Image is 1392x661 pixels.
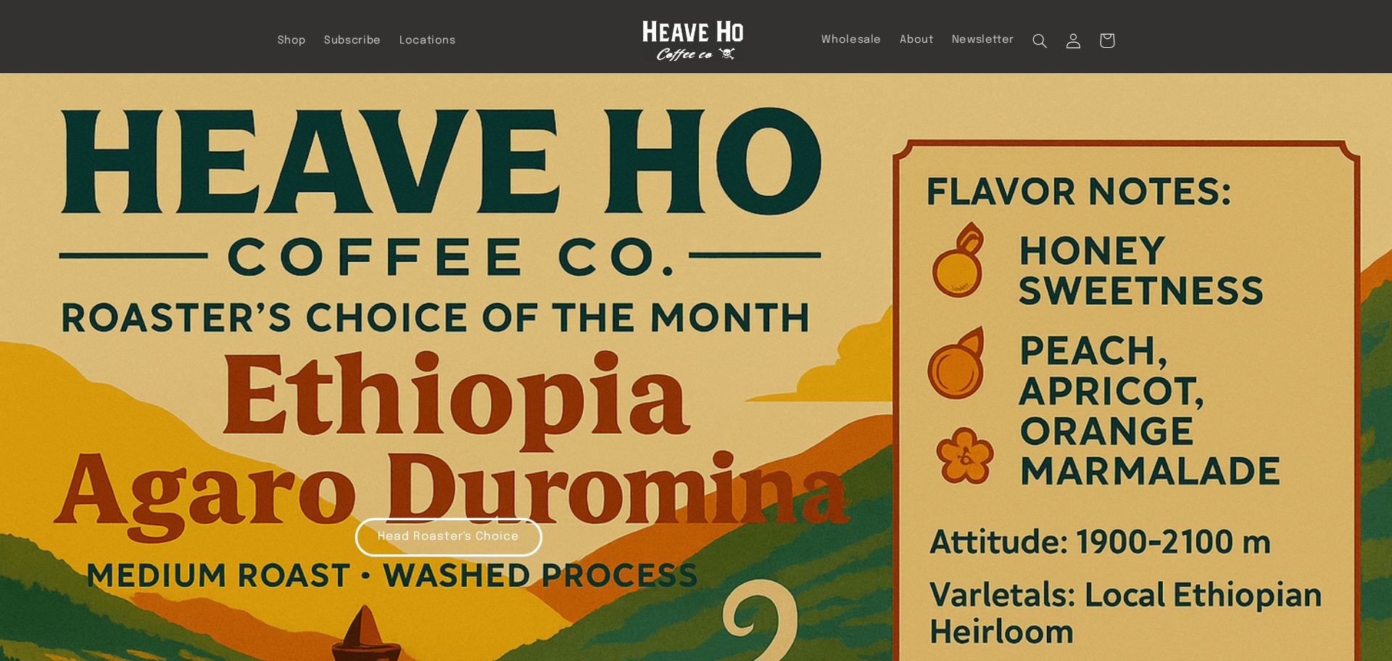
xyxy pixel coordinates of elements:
[1024,24,1057,57] summary: Search
[642,20,744,62] img: Heave Ho Coffee Co
[315,25,391,57] a: Subscribe
[399,34,456,48] span: Locations
[278,34,307,48] span: Shop
[355,518,542,557] a: Head Roaster's Choice
[390,25,465,57] a: Locations
[952,33,1014,47] span: Newsletter
[813,24,891,56] a: Wholesale
[324,34,381,48] span: Subscribe
[900,33,933,47] span: About
[821,33,882,47] span: Wholesale
[268,25,315,57] a: Shop
[942,24,1024,56] a: Newsletter
[891,24,942,56] a: About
